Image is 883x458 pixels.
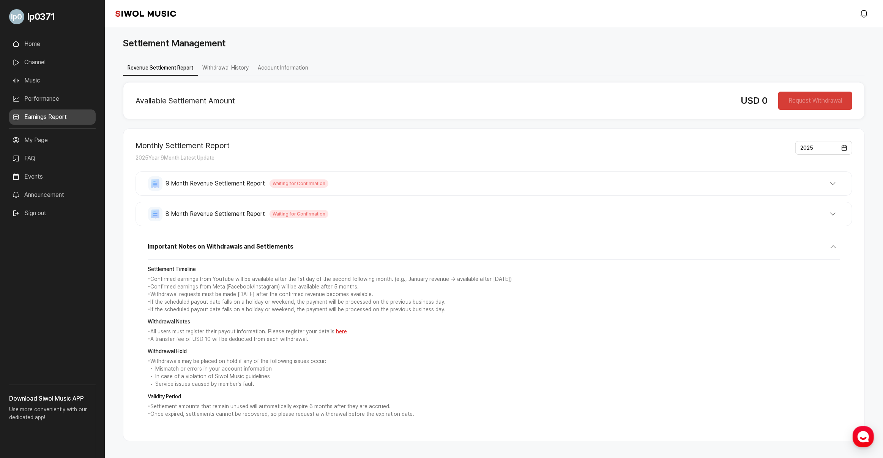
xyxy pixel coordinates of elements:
p: • Once expired, settlements cannot be recovered, so please request a withdrawal before the expira... [148,410,840,418]
span: 2025 Year 9 Month Latest Update [136,155,214,161]
span: Waiting for Confirmation [270,210,328,218]
a: Events [9,169,96,184]
p: • Withdrawal requests must be made [DATE] after the confirmed revenue becomes available. [148,291,840,298]
span: 9 Month Revenue Settlement Report [166,179,265,188]
button: Revenue Settlement Report [123,61,198,76]
button: 9 Month Revenue Settlement Report Waiting for Confirmation [148,176,840,191]
button: Sign out [9,206,49,221]
p: • If the scheduled payout date falls on a holiday or weekend, the payment will be processed on th... [148,306,840,314]
p: • All users must register their payout information. Please register your details [148,328,840,336]
a: Home [2,241,50,260]
span: Home [19,252,33,258]
p: • Confirmed earnings from Meta (Facebook/Instagram) will be available after 5 months. [148,283,840,291]
button: 8 Month Revenue Settlement Report Waiting for Confirmation [148,207,840,221]
p: • Settlement amounts that remain unused will automatically expire 6 months after they are accrued. [148,403,840,410]
h3: Download Siwol Music APP [9,394,96,403]
button: Account Information [253,61,313,76]
a: here [336,328,347,334]
a: My Page [9,133,96,148]
span: USD 0 [741,95,768,106]
button: Withdrawal History [198,61,253,76]
span: 2025 [800,145,813,151]
a: Settings [98,241,146,260]
strong: Withdrawal Hold [148,348,840,355]
span: lp0371 [27,10,55,24]
li: In case of a violation of Siwol Music guidelines [148,373,840,380]
a: Channel [9,55,96,70]
p: • A transfer fee of USD 10 will be deducted from each withdrawal. [148,336,840,343]
a: Revenue Settlement Report [123,64,198,71]
p: • Confirmed earnings from YouTube will be available after the 1st day of the second following mon... [148,276,840,283]
strong: Settlement Timeline [148,266,840,273]
a: Performance [9,91,96,106]
a: Home [9,36,96,52]
a: Account Information [253,64,313,71]
p: Use more conveniently with our dedicated app! [9,403,96,428]
span: Messages [63,253,85,259]
a: Go to My Profile [9,6,96,27]
li: Service issues caused by member's fault [148,380,840,388]
strong: Validity Period [148,393,840,401]
h1: Settlement Management [123,36,225,50]
span: Waiting for Confirmation [270,179,328,188]
a: Music [9,73,96,88]
li: Mismatch or errors in your account information [148,365,840,373]
span: Important Notes on Withdrawals and Settlements [148,242,293,251]
span: Settings [112,252,131,258]
a: FAQ [9,151,96,166]
button: 2025 [795,141,852,155]
a: Messages [50,241,98,260]
span: 8 Month Revenue Settlement Report [166,209,265,219]
p: • Withdrawals may be placed on hold if any of the following issues occur: [148,358,840,365]
a: Announcement [9,187,96,203]
a: Earnings Report [9,109,96,125]
h2: Available Settlement Amount [136,96,728,105]
p: • If the scheduled payout date falls on a holiday or weekend, the payment will be processed on th... [148,298,840,306]
a: modal.notifications [857,6,872,21]
button: Important Notes on Withdrawals and Settlements [148,240,840,260]
a: Withdrawal History [198,64,253,71]
strong: Withdrawal Notes [148,318,840,326]
h2: Monthly Settlement Report [136,141,230,150]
